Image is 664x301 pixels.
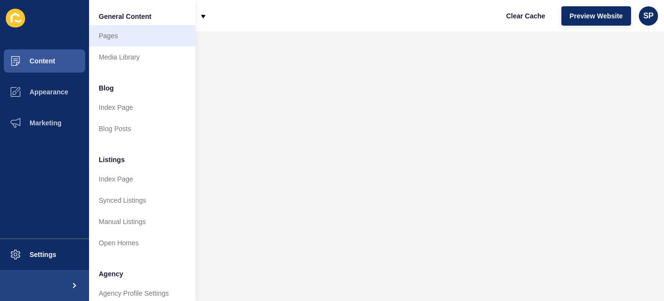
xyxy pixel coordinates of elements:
span: General Content [99,12,151,21]
span: SP [643,11,653,21]
a: Index Page [89,168,196,190]
a: Pages [89,25,196,46]
a: Blog Posts [89,118,196,139]
span: Blog [99,83,114,93]
span: Clear Cache [506,11,545,21]
span: Preview Website [570,11,623,21]
a: Media Library [89,46,196,68]
button: Preview Website [561,6,631,26]
a: Index Page [89,97,196,118]
span: Agency [99,269,123,279]
a: Open Homes [89,232,196,254]
button: Clear Cache [498,6,554,26]
a: Manual Listings [89,211,196,232]
span: Listings [99,155,125,165]
a: Synced Listings [89,190,196,211]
